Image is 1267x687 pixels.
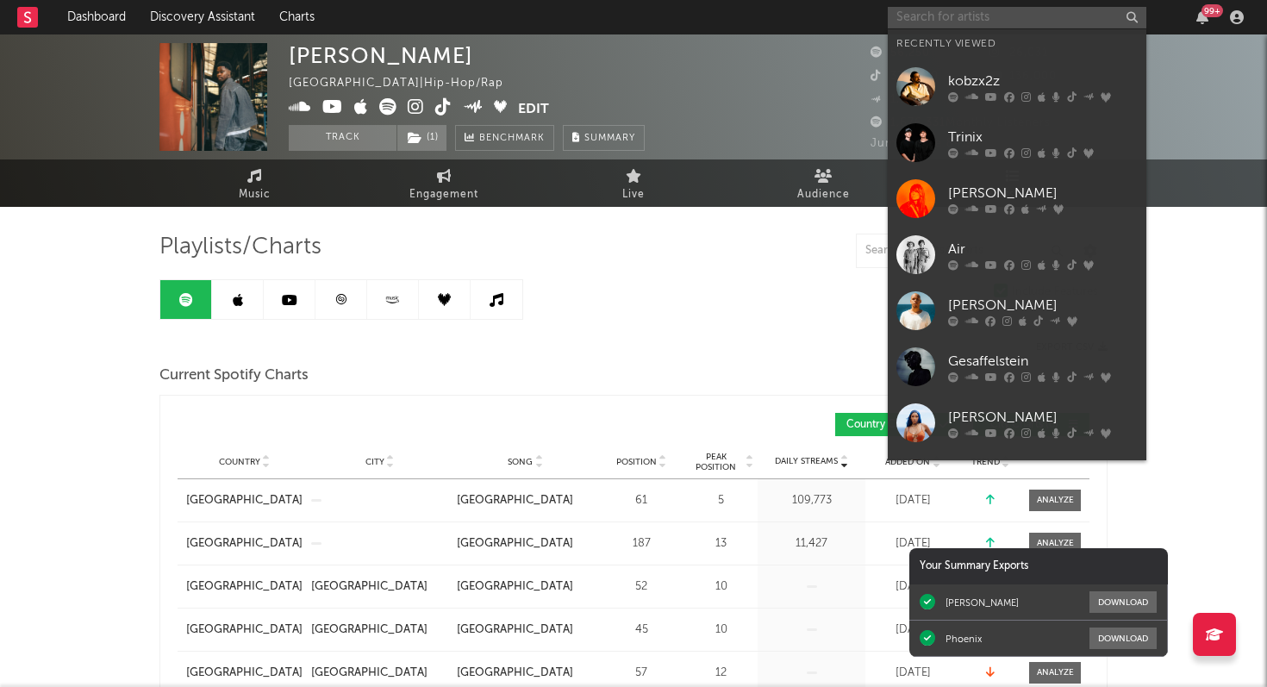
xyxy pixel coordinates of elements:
span: 56,250 [871,47,930,59]
a: kobzx2z [888,59,1146,115]
div: 109,773 [762,492,861,509]
div: [GEOGRAPHIC_DATA] [311,578,428,596]
div: [PERSON_NAME] [948,295,1138,315]
span: Song [508,457,533,467]
span: Jump Score: 84.9 [871,138,973,149]
div: 10 [689,578,753,596]
div: 57 [602,665,680,682]
a: Engagement [349,159,539,207]
div: [DATE] [870,621,956,639]
span: Added On [885,457,930,467]
span: 1,676,331 Monthly Listeners [871,117,1051,128]
div: [PERSON_NAME] [948,183,1138,203]
div: [GEOGRAPHIC_DATA] [457,492,573,509]
div: [GEOGRAPHIC_DATA] | Hip-Hop/Rap [289,73,523,94]
div: [GEOGRAPHIC_DATA] [457,535,573,553]
div: [GEOGRAPHIC_DATA] [457,665,573,682]
a: Audience [728,159,918,207]
a: [PERSON_NAME] [888,283,1146,339]
div: Your Summary Exports [909,548,1168,584]
a: Live [539,159,728,207]
a: [GEOGRAPHIC_DATA] [311,665,448,682]
span: Trend [971,457,1000,467]
button: 99+ [1196,10,1208,24]
div: [GEOGRAPHIC_DATA] [311,621,428,639]
div: 45 [602,621,680,639]
a: [GEOGRAPHIC_DATA] [457,578,594,596]
div: [DATE] [870,492,956,509]
button: Summary [563,125,645,151]
div: [DATE] [870,665,956,682]
button: Download [1089,628,1157,649]
div: [DATE] [870,535,956,553]
div: 13 [689,535,753,553]
a: Benchmark [455,125,554,151]
span: Engagement [409,184,478,205]
div: 11,427 [762,535,861,553]
div: [GEOGRAPHIC_DATA] [457,578,573,596]
div: Air [948,239,1138,259]
a: [GEOGRAPHIC_DATA] [186,621,303,639]
span: ( 1 ) [396,125,447,151]
div: 10 [689,621,753,639]
a: [PERSON_NAME] [888,395,1146,451]
div: 5 [689,492,753,509]
div: Gesaffelstein [948,351,1138,372]
button: Track [289,125,396,151]
div: 61 [602,492,680,509]
a: [GEOGRAPHIC_DATA] [311,621,448,639]
div: [PERSON_NAME] [948,407,1138,428]
a: Himra [888,451,1146,507]
a: [GEOGRAPHIC_DATA] [186,535,303,553]
a: [GEOGRAPHIC_DATA] [457,492,594,509]
div: Phoenix [946,633,982,645]
input: Search Playlists/Charts [856,234,1071,268]
span: Current Spotify Charts [159,365,309,386]
a: [GEOGRAPHIC_DATA] [457,535,594,553]
span: Benchmark [479,128,545,149]
div: 99 + [1201,4,1223,17]
a: Gesaffelstein [888,339,1146,395]
span: Position [616,457,657,467]
div: Trinix [948,127,1138,147]
div: [PERSON_NAME] [946,596,1019,609]
div: [PERSON_NAME] [289,43,473,68]
span: Music [239,184,271,205]
a: [GEOGRAPHIC_DATA] [311,578,448,596]
button: (1) [397,125,446,151]
div: [GEOGRAPHIC_DATA] [457,621,573,639]
a: Air [888,227,1146,283]
a: Trinix [888,115,1146,171]
span: Playlists/Charts [159,237,321,258]
div: [GEOGRAPHIC_DATA] [186,578,303,596]
span: 1,960 [871,94,923,105]
div: [DATE] [870,578,956,596]
a: [GEOGRAPHIC_DATA] [457,665,594,682]
div: 12 [689,665,753,682]
span: Daily Streams [775,455,838,468]
button: Download [1089,591,1157,613]
div: 187 [602,535,680,553]
span: Audience [797,184,850,205]
button: Country Charts(2) [835,413,960,436]
button: Edit [518,98,549,120]
a: [GEOGRAPHIC_DATA] [186,665,303,682]
a: [PERSON_NAME] [888,171,1146,227]
span: Peak Position [689,452,743,472]
span: Country [219,457,260,467]
span: Country Charts ( 2 ) [846,420,934,430]
span: Summary [584,134,635,143]
div: kobzx2z [948,71,1138,91]
div: [GEOGRAPHIC_DATA] [311,665,428,682]
div: Recently Viewed [896,34,1138,54]
a: [GEOGRAPHIC_DATA] [457,621,594,639]
span: Live [622,184,645,205]
input: Search for artists [888,7,1146,28]
span: City [365,457,384,467]
a: [GEOGRAPHIC_DATA] [186,492,303,509]
a: Music [159,159,349,207]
